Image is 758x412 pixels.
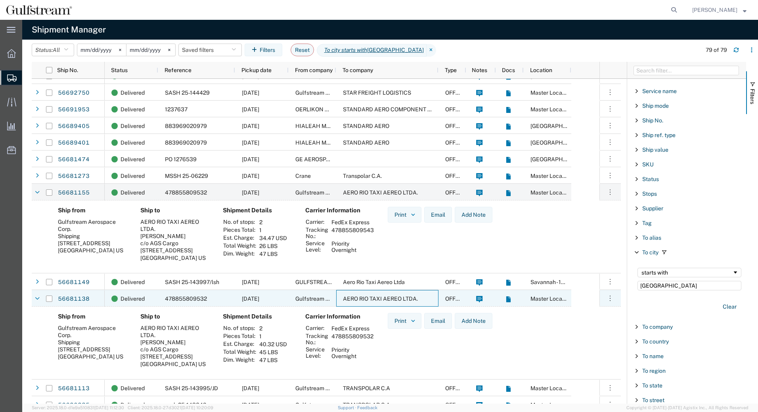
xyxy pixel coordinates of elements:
[706,46,727,54] div: 79 of 79
[223,313,293,320] h4: Shipment Details
[121,84,145,101] span: Delivered
[642,353,664,359] span: To name
[642,191,657,197] span: Stops
[343,189,418,196] span: AERO RIO TAXI AEREO LTDA.
[242,402,259,408] span: 08/30/2025
[121,118,145,134] span: Delivered
[343,385,390,391] span: TRANSPOLAR C.A
[295,279,367,285] span: GULFSTREAM AEROSPACE
[445,279,468,285] span: OFFLINE
[223,332,256,340] th: Pieces Total:
[140,346,210,353] div: c/o AGS Cargo
[343,173,382,179] span: Transpolar C.A.
[642,220,652,226] span: Tag
[627,79,746,404] div: Filter List 66 Filters
[295,106,368,113] span: OERLIKON METCO (US) INC.
[58,324,128,339] div: Gulfstream Aerospace Corp.
[32,20,106,40] h4: Shipment Manager
[343,139,389,146] span: STANDARD AERO
[121,168,145,184] span: Delivered
[256,234,290,242] td: 34.47 USD
[295,173,311,179] span: Crane
[140,254,210,261] div: [GEOGRAPHIC_DATA] US
[343,106,454,113] span: STANDARD AERO COMPONENT SERVICES
[410,211,417,218] img: dropdown
[692,6,737,14] span: Josh Roberts
[642,368,666,374] span: To region
[343,402,390,408] span: TRANSPOLAR C.A
[57,87,90,99] a: 56692750
[128,405,213,410] span: Client: 2025.18.0-27d3021
[388,313,421,329] button: Print
[58,218,128,233] div: Gulfstream Aerospace Corp.
[121,274,145,290] span: Delivered
[140,247,210,254] div: [STREET_ADDRESS]
[57,382,90,395] a: 56681113
[305,218,329,226] th: Carrier:
[642,147,668,153] span: Ship value
[388,207,421,223] button: Print
[140,353,210,360] div: [STREET_ADDRESS]
[223,340,256,348] th: Est. Charge:
[295,385,368,391] span: Gulfstream Aerospace Corp.
[530,402,572,408] span: Master Location
[343,90,411,96] span: STAR FREIGHT LOGISTICS
[57,103,90,116] a: 56691953
[165,123,207,129] span: 883969020979
[140,218,210,233] div: AERO RIO TAXI AEREO LTDA.
[181,405,213,410] span: [DATE] 10:20:09
[305,226,329,240] th: Tracking No.:
[329,332,376,346] td: 478855809532
[530,123,587,129] span: Miami
[634,66,739,75] input: Filter Columns Input
[165,279,219,285] span: SASH 25-143997/lsh
[223,242,256,250] th: Total Weight:
[121,380,145,397] span: Delivered
[58,339,128,346] div: Shipping
[295,296,368,302] span: Gulfstream Aerospace Corp.
[455,207,492,223] button: Add Note
[329,218,377,226] td: FedEx Express
[57,67,78,73] span: Ship No.
[57,153,90,166] a: 56681474
[165,402,207,408] span: sash 25-143849
[140,313,210,320] h4: Ship to
[410,317,417,324] img: dropdown
[329,346,376,360] td: Priority Overnight
[626,404,748,411] span: Copyright © [DATE]-[DATE] Agistix Inc., All Rights Reserved
[242,189,259,196] span: 08/30/2025
[242,123,259,129] span: 09/02/2025
[165,90,210,96] span: SASH 25-144429
[223,356,256,364] th: Dim. Weight:
[223,234,256,242] th: Est. Charge:
[256,356,290,364] td: 47 LBS
[530,296,572,302] span: Master Location
[530,385,572,391] span: Master Location
[58,346,128,353] div: [STREET_ADDRESS]
[445,189,468,196] span: OFFLINE
[256,348,290,356] td: 45 LBS
[445,402,468,408] span: OFFLINE
[530,156,587,162] span: Miami
[121,290,145,307] span: Delivered
[291,44,314,56] button: Reset
[32,405,124,410] span: Server: 2025.18.0-d1e9a510831
[642,117,663,124] span: Ship No.
[121,101,145,118] span: Delivered
[223,207,293,214] h4: Shipment Details
[305,324,329,332] th: Carrier:
[256,226,290,234] td: 1
[140,339,210,346] div: [PERSON_NAME]
[223,348,256,356] th: Total Weight:
[530,279,568,285] span: Savannah - 194
[53,47,60,53] span: All
[121,184,145,201] span: Delivered
[165,156,197,162] span: PO 1276539
[445,90,468,96] span: OFFLINE
[749,89,756,104] span: Filters
[329,240,377,254] td: Priority Overnight
[530,67,552,73] span: Location
[165,189,207,196] span: 478855809532
[445,385,468,391] span: OFFLINE
[305,240,329,254] th: Service Level:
